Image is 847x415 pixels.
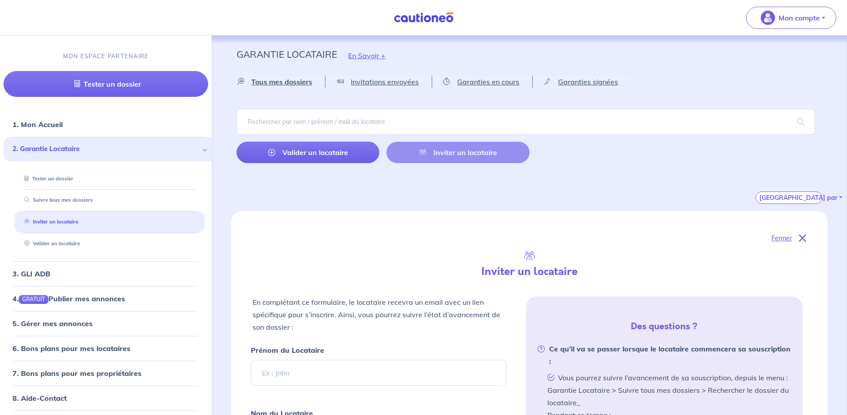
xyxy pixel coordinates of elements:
h5: Des questions ? [530,321,799,332]
a: 8. Aide-Contact [12,394,67,403]
a: Invitations envoyées [325,76,432,88]
span: Tous mes dossiers [251,77,312,86]
p: Garantie Locataire [237,46,337,62]
button: illu_account_valid_menu.svgMon compte [746,7,836,29]
h4: Inviter un locataire [388,265,670,278]
div: 2. Garantie Locataire [4,137,215,162]
div: Inviter un locataire [14,215,205,230]
strong: Prénom du Locataire [251,346,324,355]
p: En complétant ce formulaire, le locataire recevra un email avec un lien spécifique pour s’inscrir... [253,296,504,333]
a: 5. Gérer mes annonces [12,319,92,328]
a: Garanties en cours [432,76,532,88]
div: 5. Gérer mes annonces [4,315,208,332]
span: search [787,109,815,134]
div: 8. Aide-Contact [4,389,208,407]
a: 1. Mon Accueil [12,120,63,129]
a: Tous mes dossiers [237,76,325,88]
a: Valider un locataire [21,240,80,247]
p: Mon compte [779,12,820,23]
p: Fermer [771,232,792,244]
button: [GEOGRAPHIC_DATA] par [755,192,822,204]
span: Invitations envoyées [351,77,419,86]
a: Valider un locataire [237,142,379,163]
input: Rechercher par nom / prénom / mail du locataire [237,109,815,135]
p: MON ESPACE PARTENAIRE [63,52,149,60]
strong: Ce qu’il va se passer lorsque le locataire commencera sa souscription : [537,343,792,367]
a: 6. Bons plans pour mes locataires [12,344,130,353]
div: 1. Mon Accueil [4,116,208,134]
img: Cautioneo [390,12,457,23]
a: 7. Bons plans pour mes propriétaires [12,369,141,378]
a: 4.GRATUITPublier mes annonces [12,294,125,303]
div: 4.GRATUITPublier mes annonces [4,290,208,307]
div: 6. Bons plans pour mes locataires [4,339,208,357]
div: Tester un dossier [14,172,205,186]
a: 3. GLI ADB [12,269,50,278]
div: 3. GLI ADB [4,265,208,283]
a: Tester un dossier [4,72,208,97]
button: En Savoir + [337,43,397,68]
input: Ex : John [251,360,506,386]
a: Garanties signées [533,76,631,88]
div: 7. Bons plans pour mes propriétaires [4,364,208,382]
a: Tester un dossier [21,176,73,182]
div: Suivre tous mes dossiers [14,193,205,208]
div: Valider un locataire [14,236,205,251]
a: Suivre tous mes dossiers [21,197,93,204]
a: Inviter un locataire [21,219,78,225]
span: 2. Garantie Locataire [12,144,200,155]
span: Garanties signées [558,77,618,86]
span: Garanties en cours [457,77,519,86]
img: illu_account_valid_menu.svg [761,11,775,25]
